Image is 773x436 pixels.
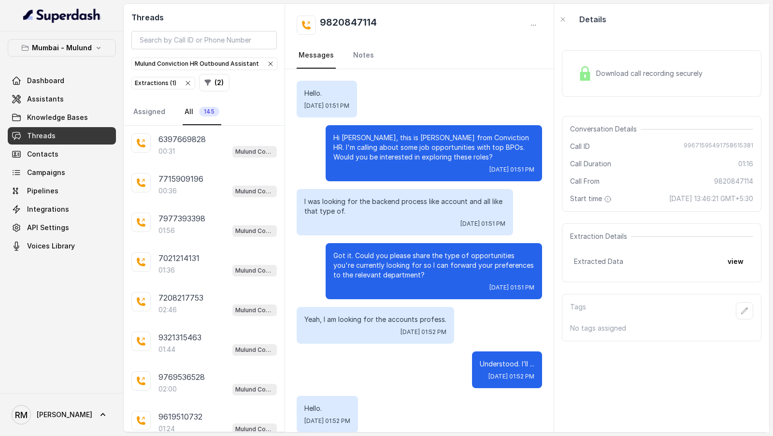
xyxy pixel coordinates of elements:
a: Voices Library [8,237,116,255]
p: Mulund Conviction HR Outbound Assistant [235,147,274,157]
p: Hi [PERSON_NAME], this is [PERSON_NAME] from Conviction HR. I'm calling about some job opportunit... [333,133,534,162]
span: 99671595491758615381 [684,142,753,151]
span: [DATE] 01:52 PM [304,417,350,425]
p: Mulund Conviction HR Outbound Assistant [235,424,274,434]
p: Yeah, I am looking for the accounts profess. [304,315,446,324]
a: Integrations [8,201,116,218]
input: Search by Call ID or Phone Number [131,31,277,49]
a: Threads [8,127,116,145]
span: [DATE] 01:51 PM [304,102,349,110]
p: 00:36 [158,186,177,196]
a: Pipelines [8,182,116,200]
span: Start time [570,194,614,203]
p: 9769536528 [158,371,205,383]
a: [PERSON_NAME] [8,401,116,428]
p: Hello. [304,88,349,98]
span: [DATE] 01:51 PM [460,220,505,228]
p: Mulund Conviction HR Outbound Assistant [235,385,274,394]
a: Dashboard [8,72,116,89]
h2: Threads [131,12,277,23]
span: Download call recording securely [596,69,706,78]
img: light.svg [23,8,101,23]
span: [DATE] 01:51 PM [489,166,534,174]
p: 7021214131 [158,252,200,264]
span: Extracted Data [574,257,623,266]
p: 01:56 [158,226,175,235]
p: 7977393398 [158,213,205,224]
p: 9321315463 [158,332,201,343]
button: Extractions (1) [131,77,195,89]
p: 01:44 [158,345,175,354]
button: Mumbai - Mulund [8,39,116,57]
p: 02:00 [158,384,177,394]
a: Messages [297,43,336,69]
p: Tags [570,302,586,320]
p: 9619510732 [158,411,202,422]
a: All145 [183,99,221,125]
span: Call ID [570,142,590,151]
p: Mulund Conviction HR Outbound Assistant [235,305,274,315]
p: Mumbai - Mulund [32,42,92,54]
p: 02:46 [158,305,177,315]
a: Assistants [8,90,116,108]
p: Mulund Conviction HR Outbound Assistant [235,187,274,196]
p: 01:36 [158,265,175,275]
a: Knowledge Bases [8,109,116,126]
span: [DATE] 01:52 PM [488,373,534,380]
p: Details [579,14,606,25]
p: Understood. I’ll ... [480,359,534,369]
p: 7715909196 [158,173,203,185]
a: API Settings [8,219,116,236]
p: 01:24 [158,424,175,434]
img: Lock Icon [578,66,592,81]
span: [DATE] 13:46:21 GMT+5:30 [669,194,753,203]
p: Mulund Conviction HR Outbound Assistant [235,266,274,276]
span: 01:16 [738,159,753,169]
p: No tags assigned [570,323,753,333]
a: Notes [351,43,376,69]
p: 7208217753 [158,292,203,304]
span: Call Duration [570,159,611,169]
span: Call From [570,176,600,186]
button: (2) [199,74,229,91]
span: 9820847114 [714,176,753,186]
p: Mulund Conviction HR Outbound Assistant [235,345,274,355]
p: 00:31 [158,146,175,156]
nav: Tabs [131,99,277,125]
h2: 9820847114 [320,15,377,35]
p: Hello. [304,404,350,413]
span: 145 [199,107,219,116]
a: Campaigns [8,164,116,181]
p: Mulund Conviction HR Outbound Assistant [235,226,274,236]
span: [DATE] 01:52 PM [401,328,446,336]
p: 6397669828 [158,133,206,145]
p: Got it. Could you please share the type of opportunities you're currently looking for so I can fo... [333,251,534,280]
a: Assigned [131,99,167,125]
p: I was looking for the backend process like account and all like that type of. [304,197,505,216]
span: [DATE] 01:51 PM [489,284,534,291]
span: Extraction Details [570,232,631,241]
button: view [722,253,749,270]
button: Mulund Conviction HR Outbound Assistant [131,58,278,70]
a: Contacts [8,145,116,163]
nav: Tabs [297,43,542,69]
span: Conversation Details [570,124,641,134]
